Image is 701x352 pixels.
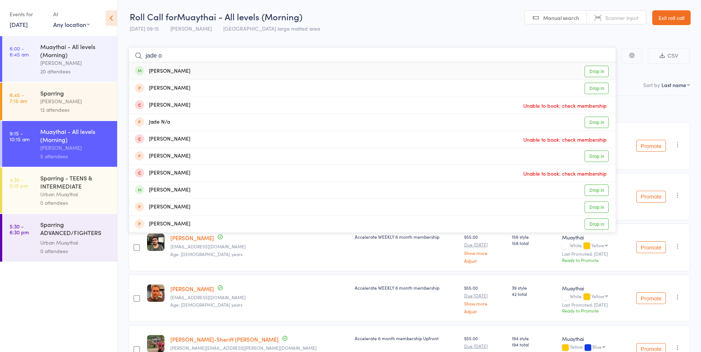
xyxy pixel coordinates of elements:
div: 0 attendees [40,199,111,207]
button: Promote [636,140,666,152]
div: Yellow [591,243,604,248]
small: Due [DATE] [464,293,506,298]
span: 194 style [512,335,556,341]
div: 12 attendees [40,106,111,114]
span: 158 total [512,240,556,246]
a: Exit roll call [652,10,691,25]
span: Muaythai - All levels (Morning) [177,10,302,23]
a: Drop in [585,83,609,94]
div: [PERSON_NAME] [40,97,111,106]
div: White [562,243,619,249]
span: 194 total [512,341,556,348]
button: CSV [648,48,690,64]
time: 6:45 - 7:15 am [10,92,27,104]
time: 6:00 - 6:45 am [10,45,29,57]
span: Unable to book: check membership [521,100,609,111]
span: [GEOGRAPHIC_DATA] large matted area [223,25,320,32]
a: [PERSON_NAME] [170,234,214,242]
button: Promote [636,292,666,304]
a: Drop in [585,151,609,162]
img: image1751339598.png [147,284,164,302]
div: [PERSON_NAME] [135,152,190,161]
small: Due [DATE] [464,242,506,247]
div: Sparring [40,89,111,97]
span: Roll Call for [130,10,177,23]
a: Adjust [464,309,506,314]
span: [PERSON_NAME] [170,25,212,32]
a: Drop in [585,117,609,128]
div: Jade N/a [135,118,170,127]
div: [PERSON_NAME] [135,67,190,76]
div: Urban Muaythai [40,238,111,247]
span: 42 total [512,291,556,297]
div: $55.00 [464,234,506,263]
span: 39 style [512,284,556,291]
div: Yellow [591,294,604,298]
span: Age: [DEMOGRAPHIC_DATA] years [170,301,242,308]
div: [PERSON_NAME] [135,101,190,110]
label: Sort by [643,81,660,89]
input: Search by name [129,47,616,64]
a: [DATE] [10,20,28,28]
div: Accelerate 6 month membership Upfront [355,335,458,341]
a: [PERSON_NAME]-Sheriff [PERSON_NAME] [170,335,279,343]
a: 6:45 -7:15 amSparring[PERSON_NAME]12 attendees [2,83,117,120]
div: Muaythai - All levels (Morning) [40,127,111,144]
small: Last Promoted: [DATE] [562,251,619,256]
div: 20 attendees [40,67,111,76]
div: [PERSON_NAME] [135,186,190,194]
div: 5 attendees [40,152,111,161]
span: Unable to book: check membership [521,168,609,179]
small: joagutierrezr93@gmail.com [170,244,348,249]
a: Drop in [585,66,609,77]
div: At [53,8,90,20]
div: Muaythai [562,234,619,241]
a: 6:00 -6:45 amMuaythai - All levels (Morning)[PERSON_NAME]20 attendees [2,36,117,82]
div: Muaythai - All levels (Morning) [40,42,111,59]
a: [PERSON_NAME] [170,285,214,293]
button: Promote [636,191,666,203]
span: Unable to book: check membership [521,134,609,145]
a: Show more [464,301,506,306]
div: Accelerate WEEKLY 6 month membership [355,234,458,240]
div: Sparring - TEENS & INTERMEDIATE [40,174,111,190]
a: 4:30 -5:15 pmSparring - TEENS & INTERMEDIATEUrban Muaythai0 attendees [2,168,117,213]
div: [PERSON_NAME] [135,84,190,93]
div: [PERSON_NAME] [40,59,111,67]
div: Muaythai [562,284,619,292]
time: 9:15 - 10:15 am [10,130,30,142]
div: Muaythai [562,335,619,342]
div: $55.00 [464,284,506,314]
a: Drop in [585,201,609,213]
button: Promote [636,241,666,253]
img: image1707092030.png [147,234,164,251]
span: 156 style [512,234,556,240]
div: Sparring ADVANCED/FIGHTERS (Invite only) [40,220,111,238]
div: [PERSON_NAME] [135,220,190,228]
a: 9:15 -10:15 amMuaythai - All levels (Morning)[PERSON_NAME]5 attendees [2,121,117,167]
small: jackuszanie@gmail.com [170,295,348,300]
div: Accelerate WEEKLY 6 month membership [355,284,458,291]
div: [PERSON_NAME] [135,135,190,144]
a: Show more [464,251,506,255]
div: Urban Muaythai [40,190,111,199]
a: Drop in [585,184,609,196]
small: Due [DATE] [464,344,506,349]
div: Events for [10,8,46,20]
div: [PERSON_NAME] [40,144,111,152]
div: Any location [53,20,90,28]
div: White [562,294,619,300]
div: [PERSON_NAME] [135,203,190,211]
small: Last Promoted: [DATE] [562,302,619,307]
a: Drop in [585,218,609,230]
div: Ready to Promote [562,257,619,263]
a: Adjust [464,258,506,263]
span: [DATE] 09:15 [130,25,159,32]
a: 5:30 -6:30 pmSparring ADVANCED/FIGHTERS (Invite only)Urban Muaythai0 attendees [2,214,117,262]
div: Ready to Promote [562,307,619,314]
div: Blue [592,344,602,349]
div: [PERSON_NAME] [135,169,190,177]
div: Last name [661,81,686,89]
time: 4:30 - 5:15 pm [10,177,28,189]
span: Age: [DEMOGRAPHIC_DATA] years [170,251,242,257]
